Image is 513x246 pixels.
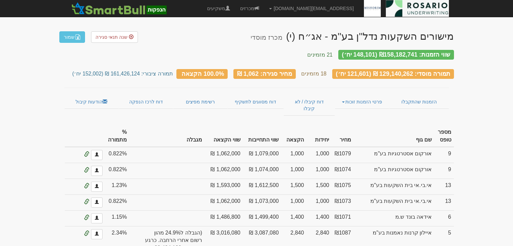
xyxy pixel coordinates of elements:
[301,71,326,76] small: 18 מזמינים
[105,163,130,179] td: 0.822%
[332,194,354,210] td: ₪1073
[338,50,454,60] div: שווי הזמנות: ₪158,182,741 (148,101 יח׳)
[105,126,130,147] th: % מתמורה
[332,147,354,163] td: ₪1079
[281,194,307,210] td: 1,000
[105,179,130,194] td: 1.23%
[251,34,283,41] small: מכרז מוסדי
[335,95,389,109] a: פרטי הזמנות זוכות
[307,52,333,58] small: 21 מזמינים
[354,163,434,179] td: אורקום אסטרטגיות בע"מ
[233,69,296,79] div: מחיר סגירה: 1,062 ₪
[307,210,332,226] td: 1,400
[354,210,434,226] td: אידאה בונד ש.מ
[281,210,307,226] td: 1,400
[281,126,307,147] th: הקצאה
[84,152,89,157] span: הזמנה אונליין
[434,179,454,194] td: 13
[307,194,332,210] td: 1,000
[205,194,243,210] td: 1,062,000 ₪
[84,215,89,220] span: הזמנה אונליין
[389,95,449,109] a: הזמנות שהתקבלו
[332,69,454,79] div: תמורה מוסדי: 129,140,262 ₪ (121,601 יח׳)
[307,163,332,179] td: 1,000
[205,210,243,226] td: 1,486,800 ₪
[119,95,173,109] a: דוח לרכז הנפקה
[173,95,227,109] a: רשימת מפיצים
[227,95,284,109] a: דוח מסווגים לתשקיף
[251,31,454,42] div: מישורים השקעות נדל"ן בע"מ - אג״ח (י) - הנפקה לציבור
[243,210,282,226] td: 1,499,400 ₪
[434,163,454,179] td: 9
[95,34,127,40] span: שנה תנאי סגירה
[281,147,307,163] td: 1,000
[91,31,138,43] a: שנה תנאי סגירה
[59,31,85,43] a: שמור
[205,179,243,194] td: 1,593,000 ₪
[307,179,332,194] td: 1,500
[281,163,307,179] td: 1,000
[69,2,169,15] img: סמארטבול - מערכת לניהול הנפקות
[332,126,354,147] th: מחיר
[307,126,332,147] th: יחידות
[332,163,354,179] td: ₪1074
[434,210,454,226] td: 6
[84,199,89,205] span: הזמנה אונליין
[243,163,282,179] td: 1,074,000 ₪
[243,194,282,210] td: 1,073,000 ₪
[434,194,454,210] td: 13
[354,147,434,163] td: אורקום אסטרטגיות בע"מ
[84,167,89,173] span: הזמנה אונליין
[130,126,205,147] th: מגבלה
[205,126,243,147] th: שווי הקצאה
[72,71,173,76] small: תמורה ציבורי: 161,426,124 ₪ (152,002 יח׳)
[243,179,282,194] td: 1,612,500 ₪
[307,147,332,163] td: 1,000
[434,126,454,147] th: מספר טופס
[332,179,354,194] td: ₪1075
[243,147,282,163] td: 1,079,000 ₪
[434,147,454,163] td: 9
[205,163,243,179] td: 1,062,000 ₪
[284,95,335,116] a: דוח קיבלו / לא קיבלו
[332,210,354,226] td: ₪1071
[243,126,282,147] th: שווי התחייבות
[84,183,89,189] span: הזמנה אונליין
[105,210,130,226] td: 1.15%
[354,194,434,210] td: אי.בי.אי בית השקעות בע"מ
[105,147,130,163] td: 0.822%
[205,147,243,163] td: 1,062,000 ₪
[75,34,81,40] img: excel-file-white.png
[64,95,119,109] a: הודעות קיבול
[354,179,434,194] td: אי.בי.אי בית השקעות בע"מ
[281,179,307,194] td: 1,500
[84,231,89,236] span: הזמנה אונליין
[181,70,224,77] span: 100.0% הקצאה כולל מגבלות
[354,126,434,147] th: שם גוף
[105,194,130,210] td: 0.822%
